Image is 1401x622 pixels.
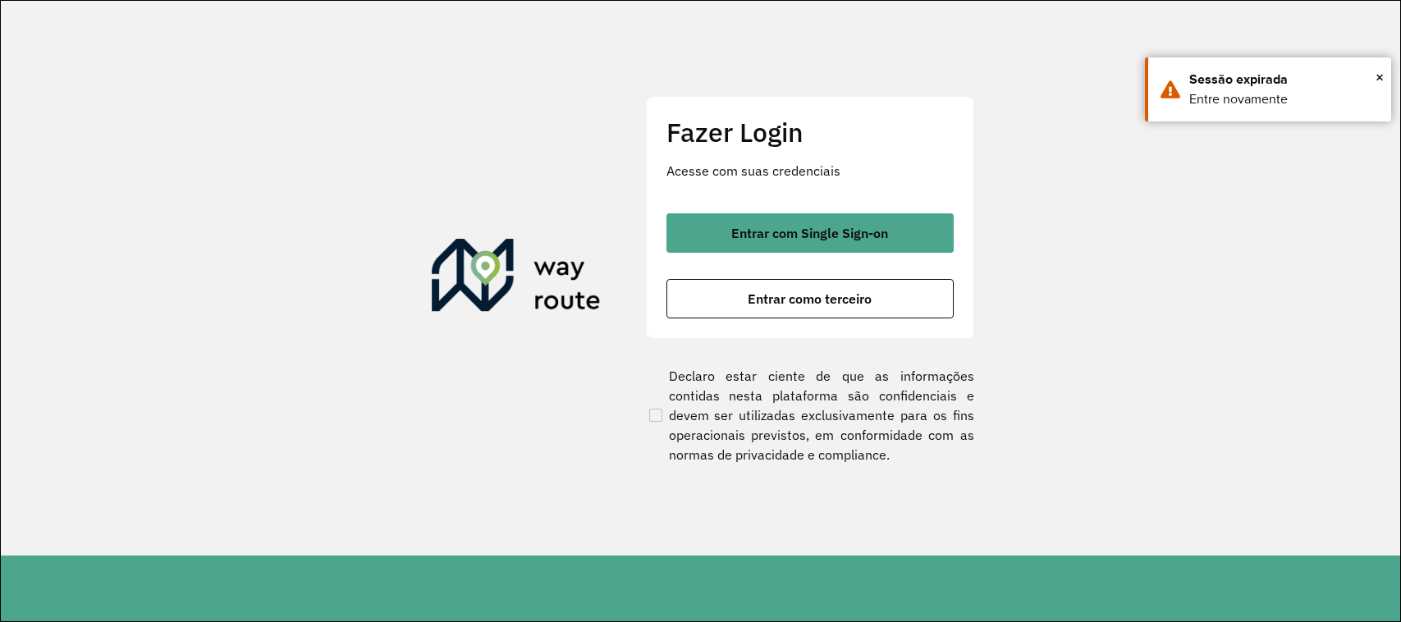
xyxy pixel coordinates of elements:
[666,117,954,148] h2: Fazer Login
[666,161,954,181] p: Acesse com suas credenciais
[666,213,954,253] button: button
[646,366,974,464] label: Declaro estar ciente de que as informações contidas nesta plataforma são confidenciais e devem se...
[666,279,954,318] button: button
[1376,65,1384,89] span: ×
[432,239,601,318] img: Roteirizador AmbevTech
[1376,65,1384,89] button: Close
[1189,70,1379,89] div: Sessão expirada
[731,226,888,240] span: Entrar com Single Sign-on
[748,292,872,305] span: Entrar como terceiro
[1189,89,1379,109] div: Entre novamente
